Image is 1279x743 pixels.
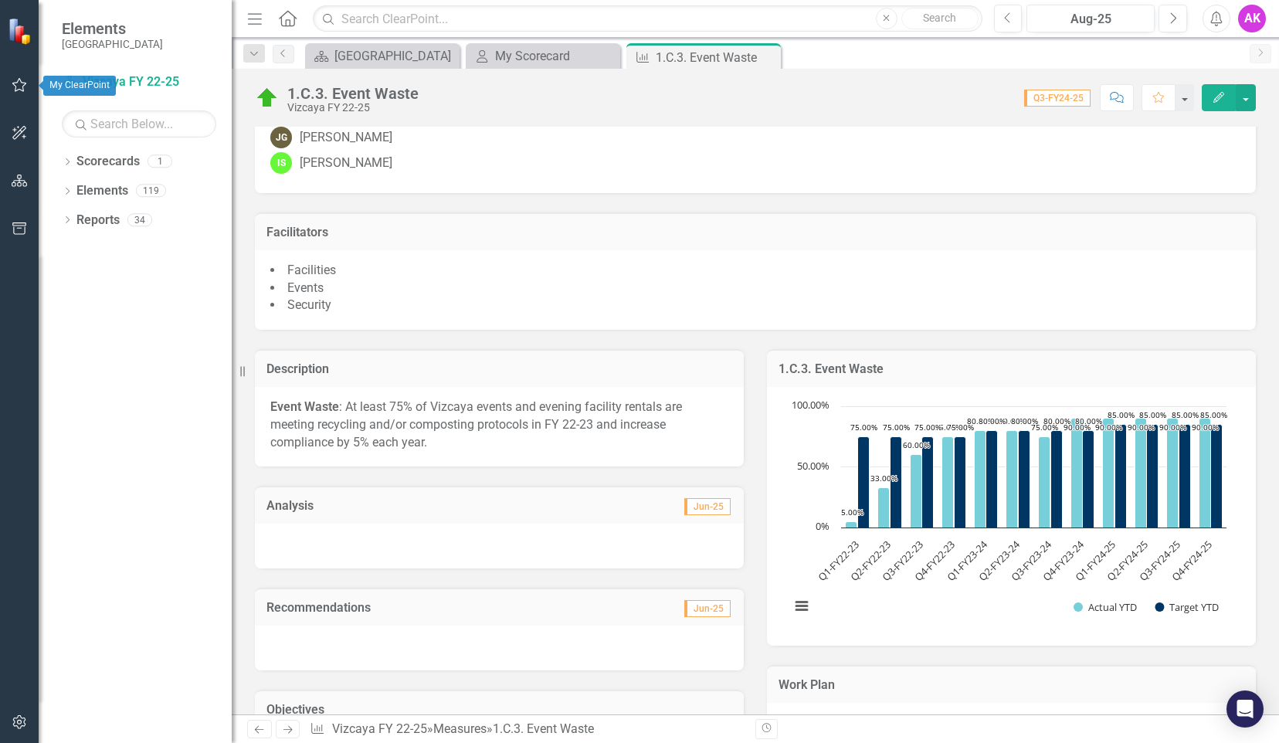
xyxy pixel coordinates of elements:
[847,538,894,584] text: Q2-FY22-23
[62,19,163,38] span: Elements
[1095,422,1122,433] text: 90.00%
[816,519,829,533] text: 0%
[287,263,336,277] span: Facilities
[1104,538,1151,584] text: Q2-FY24-25
[684,498,731,515] span: Jun-25
[493,721,594,736] div: 1.C.3. Event Waste
[433,721,487,736] a: Measures
[1199,418,1211,528] path: Q4-FY24-25, 90. Actual YTD.
[1211,424,1223,528] path: Q4-FY24-25, 85. Target YTD.
[1031,422,1058,433] text: 75.00%
[127,213,152,226] div: 34
[287,280,324,295] span: Events
[62,73,216,91] a: Vizcaya FY 22-25
[43,76,116,96] div: My ClearPoint
[287,102,419,114] div: Vizcaya FY 22-25
[1226,690,1264,728] div: Open Intercom Messenger
[878,487,890,528] path: Q2-FY22-23, 33. Actual YTD.
[841,507,863,517] text: 5.00%
[270,152,292,174] div: IS
[914,422,941,433] text: 75.00%
[903,439,930,450] text: 60.00%
[1064,422,1091,433] text: 90.00%
[62,110,216,137] input: Search Below...
[1128,422,1155,433] text: 90.00%
[1026,5,1155,32] button: Aug-25
[975,430,986,528] path: Q1-FY23-24, 80. Actual YTD.
[955,436,966,528] path: Q4-FY22-23, 75. Target YTD.
[313,5,982,32] input: Search ClearPoint...
[792,398,829,412] text: 100.00%
[782,399,1240,630] div: Chart. Highcharts interactive chart.
[944,537,991,584] text: Q1-FY23-24
[911,538,958,584] text: Q4-FY22-23
[1074,600,1138,614] button: Show Actual YTD
[1147,424,1159,528] path: Q2-FY24-25, 85. Target YTD.
[255,86,280,110] img: At or Above Target
[947,422,974,433] text: 75.00%
[1115,424,1127,528] path: Q1-FY24-25, 85. Target YTD.
[266,362,732,376] h3: Description
[266,499,497,513] h3: Analysis
[911,454,922,528] path: Q3-FY22-23, 60. Actual YTD.
[1167,418,1179,528] path: Q3-FY24-25, 90. Actual YTD.
[76,212,120,229] a: Reports
[270,399,339,414] strong: Event Waste
[1159,422,1186,433] text: 90.00%
[270,399,728,452] p: : At least 75% of Vizcaya events and evening facility rentals are meeting recycling and/or compos...
[797,459,829,473] text: 50.00%
[1108,409,1135,420] text: 85.00%
[901,8,979,29] button: Search
[850,422,877,433] text: 75.00%
[782,714,1240,735] p: (Note per [PERSON_NAME])
[1103,418,1114,528] path: Q1-FY24-25, 90. Actual YTD.
[1040,537,1087,584] text: Q4-FY23-24
[883,422,910,433] text: 75.00%
[8,18,35,45] img: ClearPoint Strategy
[1024,90,1091,107] span: Q3-FY24-25
[287,297,331,312] span: Security
[1019,430,1030,528] path: Q2-FY23-24, 80. Target YTD.
[1011,416,1038,426] text: 80.00%
[1075,416,1102,426] text: 80.00%
[1051,430,1063,528] path: Q3-FY23-24, 80. Target YTD.
[846,418,1211,528] g: Actual YTD, bar series 1 of 2 with 12 bars.
[1200,409,1227,420] text: 85.00%
[1139,409,1166,420] text: 85.00%
[266,226,1244,239] h3: Facilitators
[76,182,128,200] a: Elements
[923,12,956,24] span: Search
[1072,538,1118,584] text: Q1-FY24-25
[1179,424,1191,528] path: Q3-FY24-25, 85. Target YTD.
[1032,10,1149,29] div: Aug-25
[334,46,456,66] div: [GEOGRAPHIC_DATA]
[870,473,897,483] text: 33.00%
[1136,538,1182,584] text: Q3-FY24-25
[1238,5,1266,32] button: AK
[656,48,777,67] div: 1.C.3. Event Waste
[470,46,616,66] a: My Scorecard
[266,703,732,717] h3: Objectives
[310,721,744,738] div: » »
[1135,418,1147,528] path: Q2-FY24-25, 90. Actual YTD.
[986,430,998,528] path: Q1-FY23-24, 80. Target YTD.
[858,436,870,528] path: Q1-FY22-23, 75. Target YTD.
[136,185,166,198] div: 119
[287,85,419,102] div: 1.C.3. Event Waste
[975,537,1023,584] text: Q2-FY23-24
[815,538,861,584] text: Q1-FY22-23
[1006,430,1018,528] path: Q2-FY23-24, 80. Actual YTD.
[891,436,902,528] path: Q2-FY22-23, 75. Target YTD.
[1008,537,1055,584] text: Q3-FY23-24
[76,153,140,171] a: Scorecards
[1169,538,1215,584] text: Q4-FY24-25
[779,678,1244,692] h3: Work Plan
[967,416,994,426] text: 80.00%
[309,46,456,66] a: [GEOGRAPHIC_DATA]
[1039,436,1050,528] path: Q3-FY23-24, 75. Actual YTD.
[1043,416,1070,426] text: 80.00%
[779,362,1244,376] h3: 1.C.3. Event Waste
[684,600,731,617] span: Jun-25
[62,38,163,50] small: [GEOGRAPHIC_DATA]
[922,436,934,528] path: Q3-FY22-23, 75. Target YTD.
